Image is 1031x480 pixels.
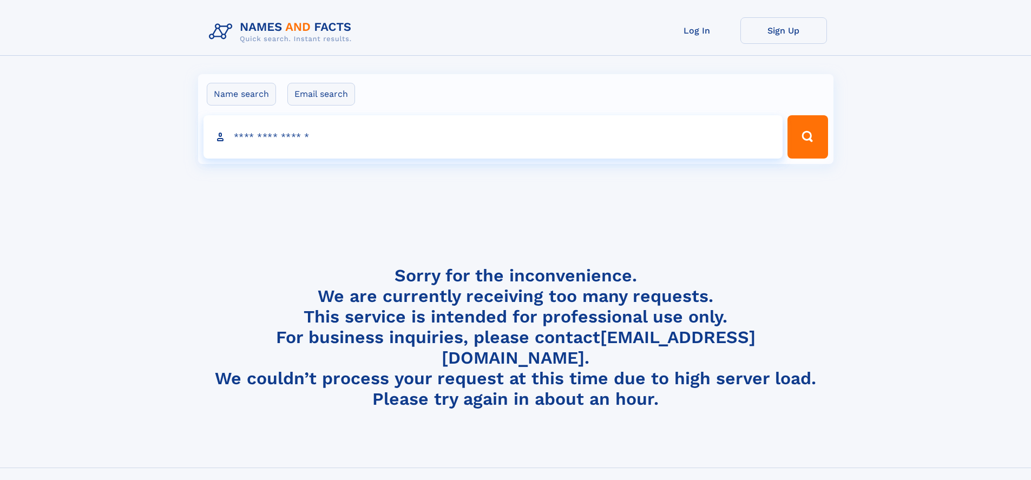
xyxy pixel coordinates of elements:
[205,265,827,410] h4: Sorry for the inconvenience. We are currently receiving too many requests. This service is intend...
[205,17,360,47] img: Logo Names and Facts
[740,17,827,44] a: Sign Up
[442,327,756,368] a: [EMAIL_ADDRESS][DOMAIN_NAME]
[287,83,355,106] label: Email search
[654,17,740,44] a: Log In
[787,115,828,159] button: Search Button
[203,115,783,159] input: search input
[207,83,276,106] label: Name search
